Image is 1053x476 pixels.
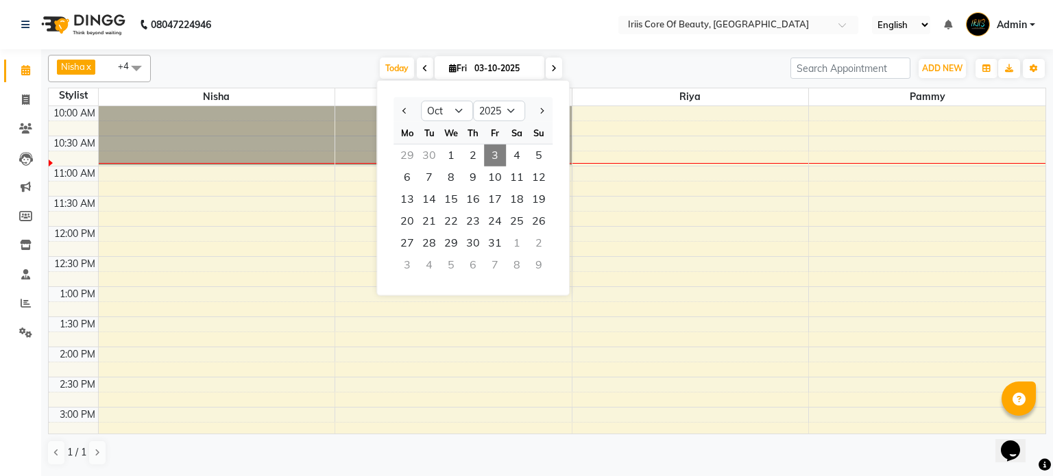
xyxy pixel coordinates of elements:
span: 5 [528,145,550,166]
button: Previous month [399,100,411,122]
div: Thursday, October 30, 2025 [462,232,484,254]
div: 12:00 PM [51,227,98,241]
span: 9 [462,166,484,188]
div: Tuesday, November 4, 2025 [418,254,440,276]
div: Wednesday, November 5, 2025 [440,254,462,276]
span: Today [380,58,414,79]
div: Saturday, November 1, 2025 [506,232,528,254]
span: 12 [528,166,550,188]
span: 7 [418,166,440,188]
div: Wednesday, October 8, 2025 [440,166,462,188]
div: Sa [506,122,528,144]
div: Tuesday, September 30, 2025 [418,145,440,166]
div: Th [462,122,484,144]
div: Sunday, November 2, 2025 [528,232,550,254]
span: 1 [440,145,462,166]
span: Nisha [99,88,335,105]
div: Sunday, October 19, 2025 [528,188,550,210]
div: Sunday, October 12, 2025 [528,166,550,188]
span: 27 [396,232,418,254]
span: 8 [440,166,462,188]
div: Monday, October 20, 2025 [396,210,418,232]
span: [PERSON_NAME] [335,88,572,105]
input: 2025-10-03 [470,58,539,79]
div: Sunday, October 26, 2025 [528,210,550,232]
div: Monday, October 13, 2025 [396,188,418,210]
span: 28 [418,232,440,254]
span: ADD NEW [922,63,963,73]
div: 12:30 PM [51,257,98,271]
div: Wednesday, October 1, 2025 [440,145,462,166]
div: Mo [396,122,418,144]
div: Sunday, November 9, 2025 [528,254,550,276]
span: 13 [396,188,418,210]
div: Friday, October 3, 2025 [484,145,506,166]
span: +4 [118,60,139,71]
div: 2:00 PM [57,347,98,362]
span: 14 [418,188,440,210]
div: Stylist [49,88,98,103]
div: 3:00 PM [57,408,98,422]
div: Saturday, November 8, 2025 [506,254,528,276]
button: ADD NEW [919,59,966,78]
div: Saturday, October 11, 2025 [506,166,528,188]
span: 10 [484,166,506,188]
div: Tuesday, October 14, 2025 [418,188,440,210]
span: 31 [484,232,506,254]
span: Admin [997,18,1027,32]
div: Monday, November 3, 2025 [396,254,418,276]
span: 6 [396,166,418,188]
span: 16 [462,188,484,210]
div: 1:00 PM [57,287,98,301]
div: 11:00 AM [51,166,98,181]
img: logo [35,5,129,44]
span: 30 [462,232,484,254]
span: 2 [462,145,484,166]
div: 11:30 AM [51,197,98,211]
span: 29 [440,232,462,254]
div: Friday, November 7, 2025 [484,254,506,276]
div: Thursday, October 23, 2025 [462,210,484,232]
span: Fri [446,63,470,73]
span: 23 [462,210,484,232]
div: Saturday, October 25, 2025 [506,210,528,232]
span: 21 [418,210,440,232]
div: Thursday, October 2, 2025 [462,145,484,166]
select: Select month [421,101,473,121]
div: Sunday, October 5, 2025 [528,145,550,166]
img: Admin [966,12,990,36]
div: We [440,122,462,144]
div: Tuesday, October 21, 2025 [418,210,440,232]
span: 4 [506,145,528,166]
div: Monday, September 29, 2025 [396,145,418,166]
div: 10:30 AM [51,136,98,151]
div: 10:00 AM [51,106,98,121]
div: Fr [484,122,506,144]
span: 26 [528,210,550,232]
div: Wednesday, October 22, 2025 [440,210,462,232]
a: x [85,61,91,72]
span: 17 [484,188,506,210]
div: Tu [418,122,440,144]
span: 22 [440,210,462,232]
div: Thursday, November 6, 2025 [462,254,484,276]
span: 11 [506,166,528,188]
div: Monday, October 27, 2025 [396,232,418,254]
div: Saturday, October 4, 2025 [506,145,528,166]
div: Friday, October 24, 2025 [484,210,506,232]
span: pammy [809,88,1045,105]
button: Next month [535,100,547,122]
span: 3 [484,145,506,166]
iframe: chat widget [995,421,1039,462]
div: 1:30 PM [57,317,98,331]
b: 08047224946 [151,5,211,44]
div: Su [528,122,550,144]
div: Thursday, October 9, 2025 [462,166,484,188]
div: Thursday, October 16, 2025 [462,188,484,210]
div: Friday, October 10, 2025 [484,166,506,188]
select: Select year [473,101,525,121]
span: 19 [528,188,550,210]
div: Wednesday, October 15, 2025 [440,188,462,210]
input: Search Appointment [790,58,910,79]
span: 20 [396,210,418,232]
